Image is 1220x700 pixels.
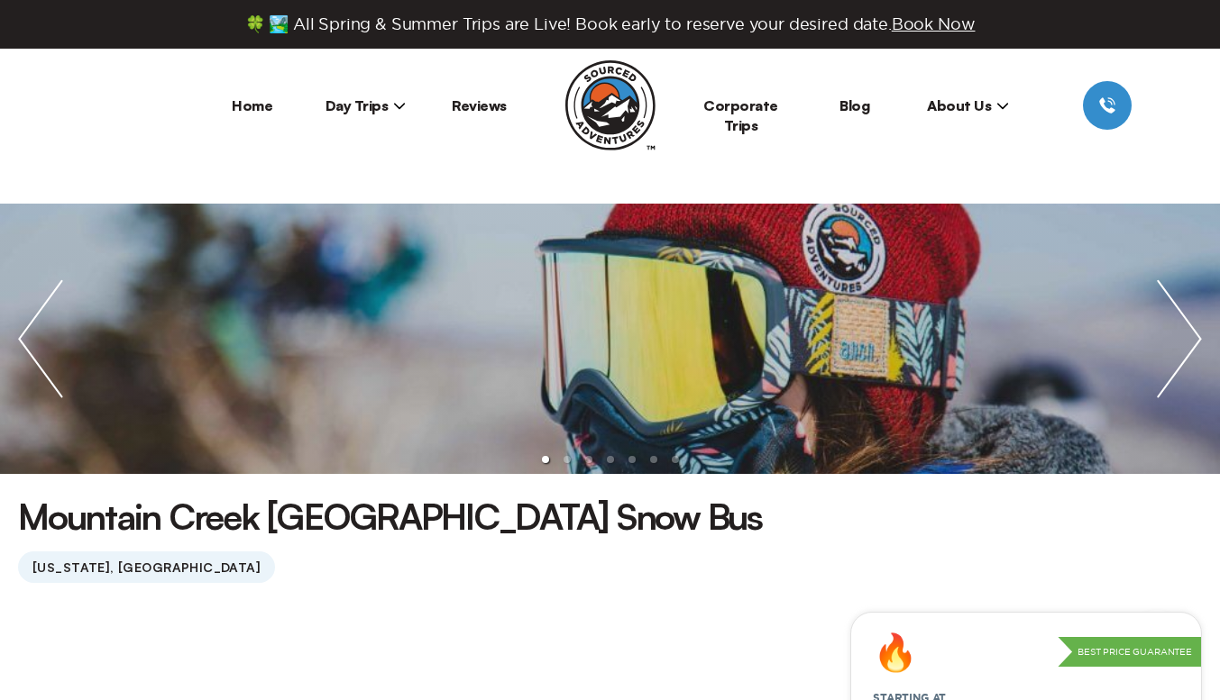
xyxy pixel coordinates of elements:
[873,634,918,670] div: 🔥
[703,96,778,134] a: Corporate Trips
[452,96,507,114] a: Reviews
[1139,204,1220,474] img: next slide / item
[564,456,571,463] li: slide item 2
[18,551,275,583] span: [US_STATE], [GEOGRAPHIC_DATA]
[232,96,272,114] a: Home
[839,96,869,114] a: Blog
[585,456,592,463] li: slide item 3
[245,14,976,34] span: 🍀 🏞️ All Spring & Summer Trips are Live! Book early to reserve your desired date.
[18,492,762,541] h1: Mountain Creek [GEOGRAPHIC_DATA] Snow Bus
[542,456,549,463] li: slide item 1
[892,15,976,32] span: Book Now
[1130,610,1184,664] iframe: Help Scout Beacon - Open
[650,456,657,463] li: slide item 6
[565,60,656,150] img: Sourced Adventures company logo
[1058,637,1201,668] p: Best Price Guarantee
[326,96,407,114] span: Day Trips
[607,456,614,463] li: slide item 4
[628,456,636,463] li: slide item 5
[672,456,679,463] li: slide item 7
[927,96,1009,114] span: About Us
